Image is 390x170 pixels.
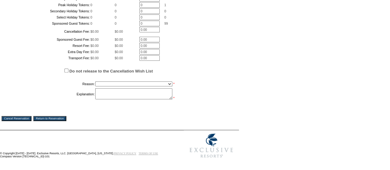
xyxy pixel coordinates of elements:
span: 99 [164,22,168,25]
td: Transport Fee: [18,55,90,61]
span: $0.00 [90,30,99,33]
td: Extra Day Fee: [18,49,90,55]
td: Sponsored Guest Fee: [18,37,90,42]
td: Peak Holiday Tokens: [18,2,90,8]
span: 0 [115,15,117,19]
span: 0 [90,3,92,7]
span: $0.00 [115,44,123,48]
span: 0 [90,15,92,19]
span: $0.00 [90,44,99,48]
span: 0 [90,9,92,13]
img: Exclusive Resorts [184,130,239,161]
span: $0.00 [115,56,123,60]
td: Select Holiday Tokens: [18,15,90,20]
td: Sponsored Guest Tokens: [18,21,90,26]
span: 0 [164,15,166,19]
span: $0.00 [115,38,123,41]
a: TERMS OF USE [139,152,158,155]
span: 0 [115,9,117,13]
span: $0.00 [90,38,99,41]
span: $0.00 [90,56,99,60]
td: Secondary Holiday Tokens: [18,8,90,14]
span: 0 [164,9,166,13]
input: Cancel Reservation [2,116,31,121]
span: 0 [115,22,117,25]
label: Do not release to the Cancellation Wish List [69,69,153,73]
span: 1 [164,3,166,7]
td: Cancellation Fee: [18,27,90,36]
span: $0.00 [90,50,99,54]
span: 0 [115,3,117,7]
input: Return to Reservation [33,116,66,121]
td: Resort Fee: [18,43,90,48]
td: Reason: [18,80,95,88]
span: $0.00 [115,30,123,33]
td: Explanation: [18,88,95,100]
span: $0.00 [115,50,123,54]
a: PRIVACY POLICY [114,152,136,155]
span: 0 [90,22,92,25]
